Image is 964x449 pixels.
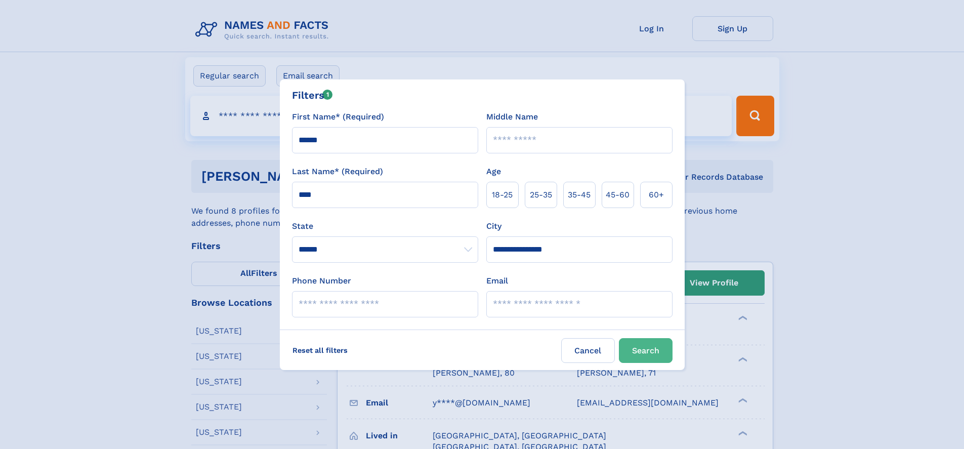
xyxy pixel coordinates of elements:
[649,189,664,201] span: 60+
[292,166,383,178] label: Last Name* (Required)
[292,88,333,103] div: Filters
[492,189,513,201] span: 18‑25
[486,166,501,178] label: Age
[530,189,552,201] span: 25‑35
[619,338,673,363] button: Search
[486,275,508,287] label: Email
[286,338,354,362] label: Reset all filters
[561,338,615,363] label: Cancel
[486,220,501,232] label: City
[486,111,538,123] label: Middle Name
[292,220,478,232] label: State
[292,111,384,123] label: First Name* (Required)
[292,275,351,287] label: Phone Number
[606,189,630,201] span: 45‑60
[568,189,591,201] span: 35‑45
